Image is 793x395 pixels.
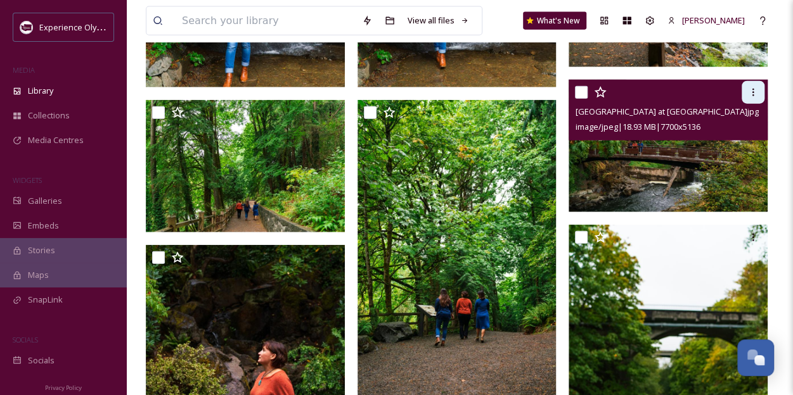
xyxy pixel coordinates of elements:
span: Embeds [28,220,59,232]
span: image/jpeg | 18.93 MB | 7700 x 5136 [575,121,700,132]
span: Experience Olympia [39,21,115,33]
span: SnapLink [28,294,63,306]
span: MEDIA [13,65,35,75]
a: View all files [401,8,475,33]
span: [GEOGRAPHIC_DATA] at [GEOGRAPHIC_DATA]jpg [575,106,758,117]
a: What's New [523,12,586,30]
input: Search your library [176,7,356,35]
span: Collections [28,110,70,122]
span: Library [28,85,53,97]
span: SOCIALS [13,335,38,344]
button: Open Chat [737,339,774,376]
span: [PERSON_NAME] [682,15,745,26]
span: WIDGETS [13,175,42,185]
a: Privacy Policy [45,379,82,394]
span: Galleries [28,195,62,207]
img: Brewery Park at Tumwater Falls029.jpg [569,80,768,212]
span: Media Centres [28,134,84,146]
img: Brewery Park at Tumwater Falls034.jpg [146,100,345,232]
span: Privacy Policy [45,384,82,392]
span: Socials [28,354,55,367]
span: Maps [28,269,49,281]
img: download.jpeg [20,21,33,34]
a: [PERSON_NAME] [661,8,751,33]
span: Stories [28,244,55,256]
